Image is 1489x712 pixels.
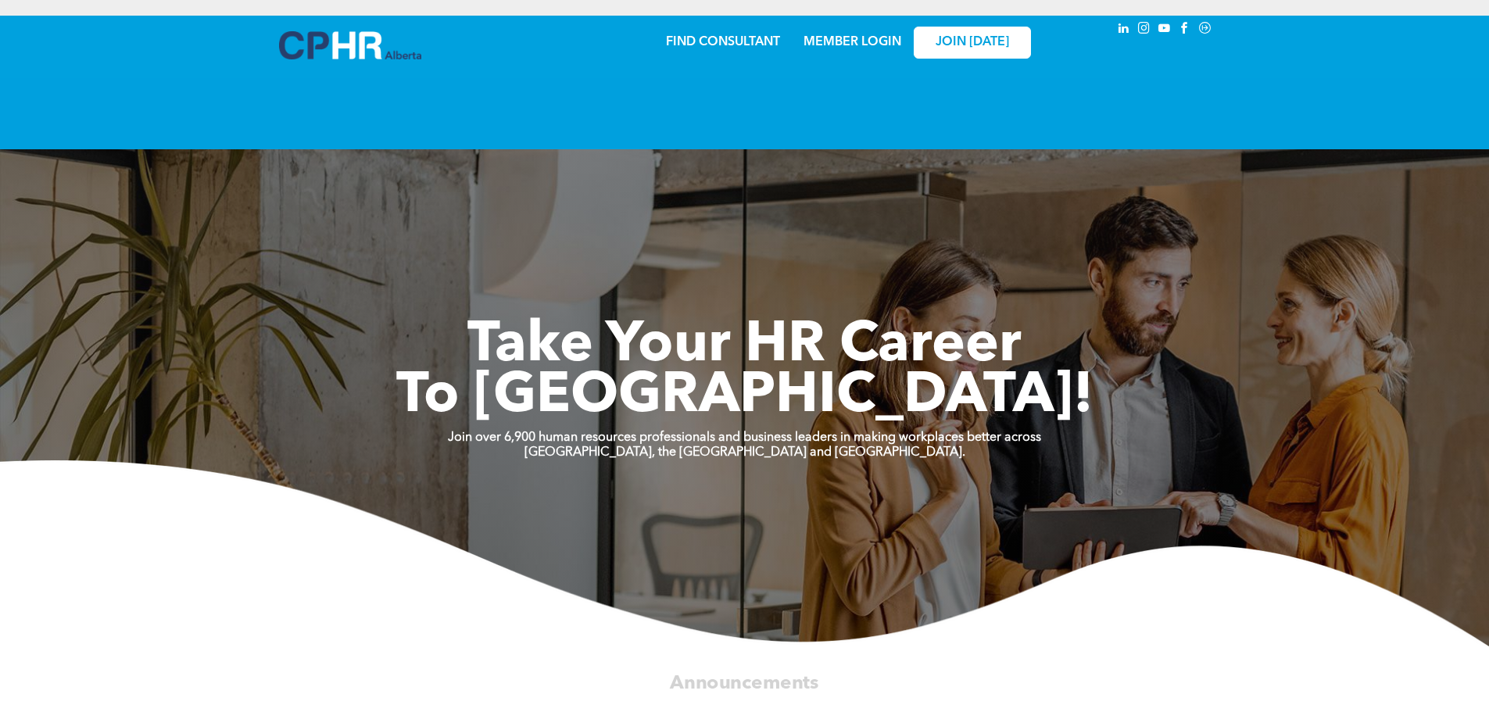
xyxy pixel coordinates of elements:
a: JOIN [DATE] [914,27,1031,59]
img: A blue and white logo for cp alberta [279,31,421,59]
a: instagram [1136,20,1153,41]
a: youtube [1156,20,1173,41]
span: Announcements [670,674,818,692]
a: FIND CONSULTANT [666,36,780,48]
a: MEMBER LOGIN [804,36,901,48]
strong: [GEOGRAPHIC_DATA], the [GEOGRAPHIC_DATA] and [GEOGRAPHIC_DATA]. [524,446,965,459]
a: linkedin [1115,20,1133,41]
a: Social network [1197,20,1214,41]
span: To [GEOGRAPHIC_DATA]! [396,369,1093,425]
span: JOIN [DATE] [936,35,1009,50]
span: Take Your HR Career [467,318,1022,374]
a: facebook [1176,20,1194,41]
strong: Join over 6,900 human resources professionals and business leaders in making workplaces better ac... [448,431,1041,444]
